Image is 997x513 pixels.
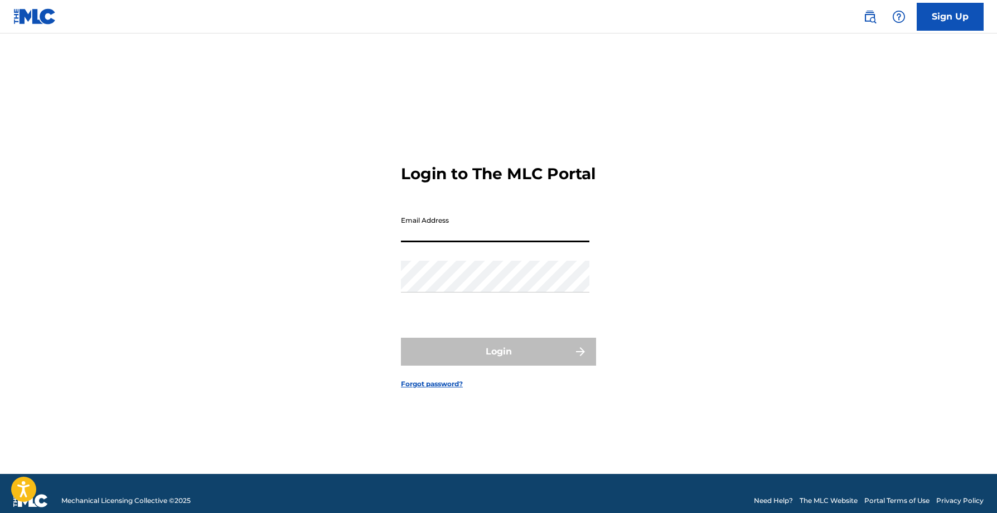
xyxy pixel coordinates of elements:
a: Forgot password? [401,379,463,389]
img: help [892,10,906,23]
a: Portal Terms of Use [864,496,930,506]
iframe: Chat Widget [941,459,997,513]
a: The MLC Website [800,496,858,506]
a: Sign Up [917,3,984,31]
img: search [863,10,877,23]
img: logo [13,494,48,507]
div: Help [888,6,910,28]
a: Need Help? [754,496,793,506]
span: Mechanical Licensing Collective © 2025 [61,496,191,506]
img: MLC Logo [13,8,56,25]
a: Privacy Policy [936,496,984,506]
h3: Login to The MLC Portal [401,164,596,184]
a: Public Search [859,6,881,28]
